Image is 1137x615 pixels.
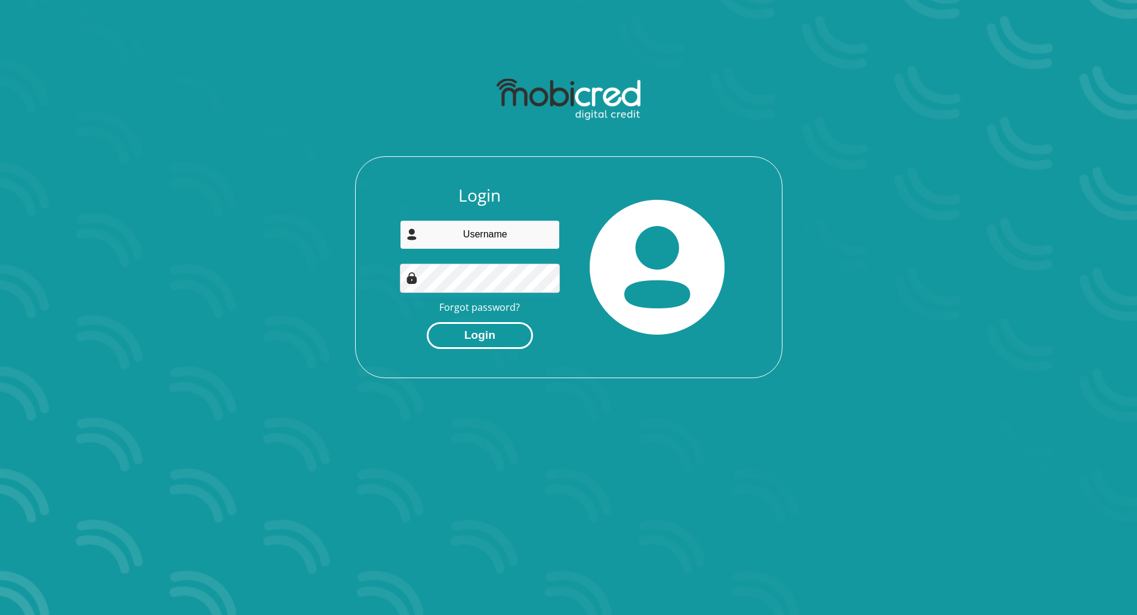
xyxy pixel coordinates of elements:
[400,186,560,206] h3: Login
[406,272,418,284] img: Image
[497,79,640,120] img: mobicred logo
[427,322,533,349] button: Login
[439,301,520,314] a: Forgot password?
[406,228,418,240] img: user-icon image
[400,220,560,249] input: Username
